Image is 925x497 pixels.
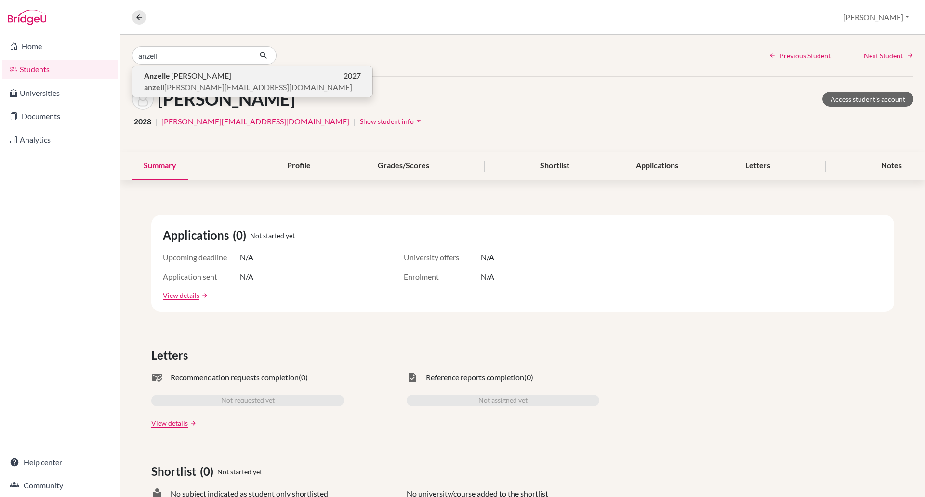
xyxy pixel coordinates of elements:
a: Home [2,37,118,56]
a: View details [163,290,199,300]
img: Sebastian Dahl's avatar [132,88,154,110]
a: Previous Student [769,51,831,61]
span: Show student info [360,117,414,125]
span: N/A [240,252,253,263]
span: (0) [299,372,308,383]
div: Shortlist [529,152,581,180]
span: Letters [151,347,192,364]
button: Show student infoarrow_drop_down [359,114,424,129]
a: Documents [2,107,118,126]
a: View details [151,418,188,428]
span: Not started yet [217,467,262,477]
span: [PERSON_NAME][EMAIL_ADDRESS][DOMAIN_NAME] [144,81,352,93]
span: Enrolment [404,271,481,282]
a: Community [2,476,118,495]
span: | [353,116,356,127]
span: Previous Student [780,51,831,61]
div: Summary [132,152,188,180]
span: (0) [524,372,533,383]
a: Students [2,60,118,79]
a: Next Student [864,51,913,61]
span: e [PERSON_NAME] [144,70,231,81]
span: 2027 [344,70,361,81]
span: Upcoming deadline [163,252,240,263]
span: 2028 [134,116,151,127]
i: arrow_drop_down [414,116,423,126]
span: N/A [481,271,494,282]
a: Help center [2,453,118,472]
span: Not assigned yet [478,395,528,406]
span: Reference reports completion [426,372,524,383]
div: Applications [624,152,690,180]
span: N/A [481,252,494,263]
a: Access student's account [822,92,913,107]
div: Notes [870,152,913,180]
button: [PERSON_NAME] [839,8,913,27]
a: Universities [2,83,118,103]
span: University offers [404,252,481,263]
button: Anzelle [PERSON_NAME]2027anzell[PERSON_NAME][EMAIL_ADDRESS][DOMAIN_NAME] [132,66,372,97]
a: [PERSON_NAME][EMAIL_ADDRESS][DOMAIN_NAME] [161,116,349,127]
span: | [155,116,158,127]
h1: [PERSON_NAME] [158,89,295,109]
span: Not requested yet [221,395,275,406]
span: (0) [233,227,250,244]
div: Profile [276,152,322,180]
img: Bridge-U [8,10,46,25]
a: Analytics [2,130,118,149]
span: Application sent [163,271,240,282]
span: Next Student [864,51,903,61]
b: anzell [144,82,164,92]
a: arrow_forward [199,292,208,299]
a: arrow_forward [188,420,197,427]
input: Find student by name... [132,46,251,65]
span: (0) [200,463,217,480]
span: task [407,372,418,383]
span: N/A [240,271,253,282]
div: Grades/Scores [366,152,441,180]
span: Applications [163,227,233,244]
span: Not started yet [250,230,295,241]
span: Shortlist [151,463,200,480]
div: Letters [734,152,782,180]
b: Anzell [144,71,166,80]
span: Recommendation requests completion [171,372,299,383]
span: mark_email_read [151,372,163,383]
